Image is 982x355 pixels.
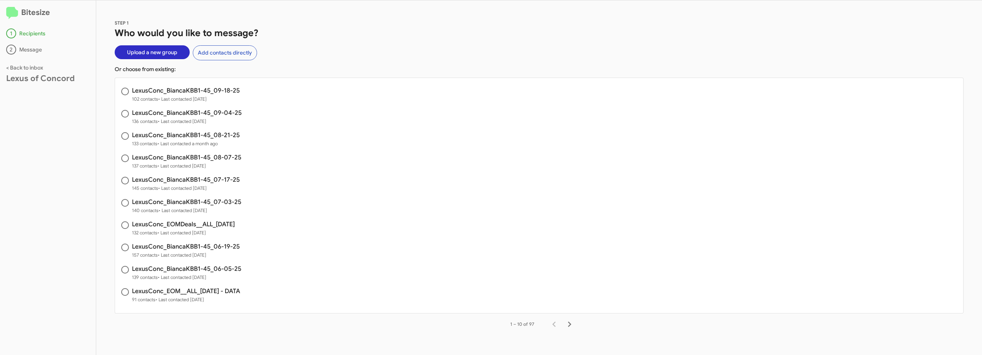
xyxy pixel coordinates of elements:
h2: Bitesize [6,7,90,19]
span: 102 contacts [132,95,240,103]
span: • Last contacted a month ago [157,141,218,146]
h3: LexusConc_BiancaKBB1-45_09-04-25 [132,110,242,116]
span: • Last contacted [DATE] [158,274,206,280]
h1: Who would you like to message? [115,27,964,39]
span: 145 contacts [132,184,240,192]
button: Upload a new group [115,45,190,59]
span: • Last contacted [DATE] [157,230,206,236]
div: 2 [6,45,16,55]
span: Upload a new group [127,45,177,59]
img: logo-minimal.svg [6,7,18,19]
span: • Last contacted [DATE] [159,207,207,213]
button: Previous page [546,317,562,332]
a: < Back to inbox [6,64,43,71]
h3: LexusConc_BiancaKBB1-45_08-07-25 [132,154,241,161]
span: • Last contacted [DATE] [158,118,206,124]
span: 137 contacts [132,162,241,170]
p: Or choose from existing: [115,65,964,73]
span: • Last contacted [DATE] [157,163,206,169]
div: 1 – 10 of 97 [510,320,534,328]
span: 136 contacts [132,118,242,125]
div: 1 [6,28,16,38]
span: • Last contacted [DATE] [158,252,206,258]
h3: LexusConc_EOMDeals__ALL_[DATE] [132,221,235,227]
button: Add contacts directly [193,45,257,60]
h3: LexusConc_BiancaKBB1-45_06-19-25 [132,244,240,250]
span: 140 contacts [132,207,241,214]
h3: LexusConc_BiancaKBB1-45_08-21-25 [132,132,240,138]
span: • Last contacted [DATE] [155,297,204,302]
span: 139 contacts [132,274,241,281]
h3: LexusConc_EOM__ALL_[DATE] - DATA [132,288,240,294]
div: Message [6,45,90,55]
h3: LexusConc_BiancaKBB1-45_07-17-25 [132,177,240,183]
span: 133 contacts [132,140,240,148]
span: • Last contacted [DATE] [158,185,207,191]
div: Recipients [6,28,90,38]
h3: LexusConc_BiancaKBB1-45_06-05-25 [132,266,241,272]
span: 91 contacts [132,296,240,304]
div: Lexus of Concord [6,75,90,82]
span: 132 contacts [132,229,235,237]
span: 157 contacts [132,251,240,259]
button: Next page [562,317,577,332]
span: STEP 1 [115,20,129,26]
h3: LexusConc_BiancaKBB1-45_09-18-25 [132,88,240,94]
span: • Last contacted [DATE] [158,96,207,102]
h3: LexusConc_BiancaKBB1-45_07-03-25 [132,199,241,205]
